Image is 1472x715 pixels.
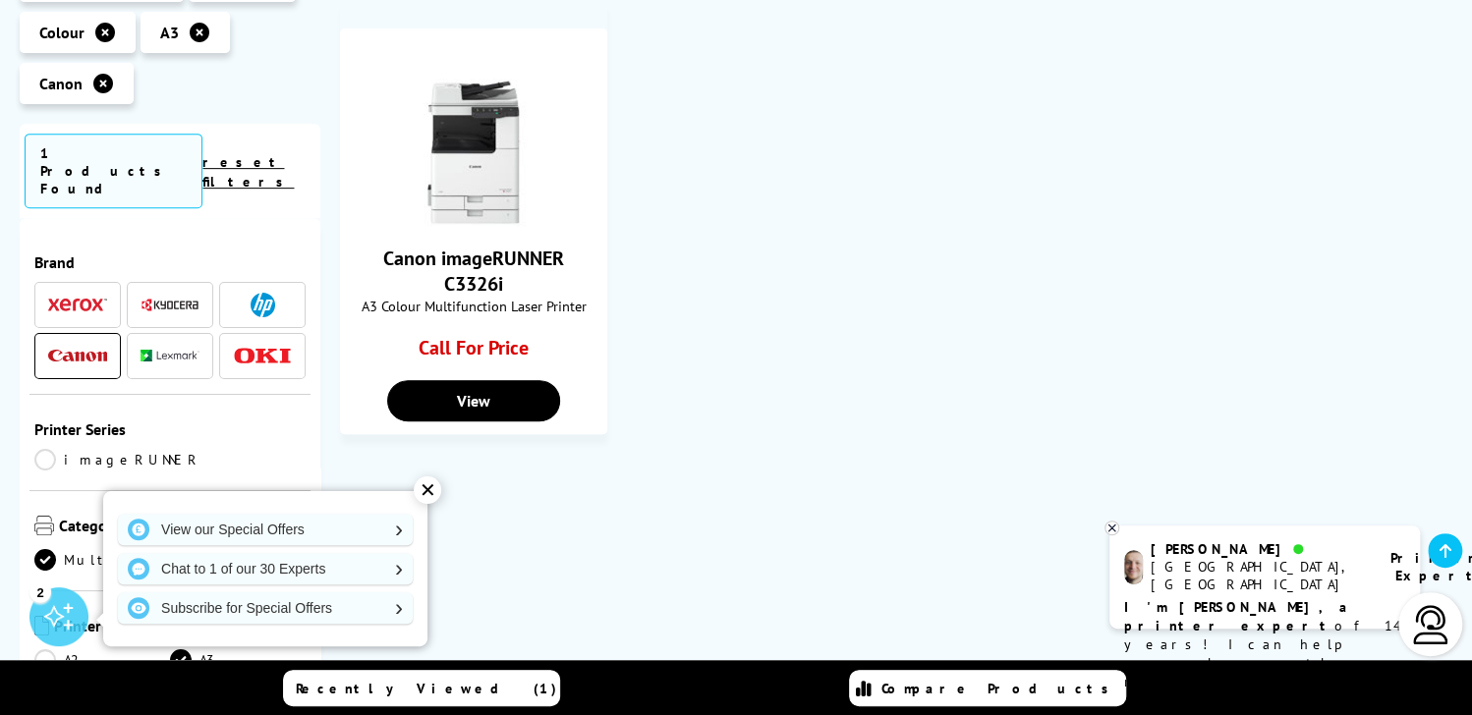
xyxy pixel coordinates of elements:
[375,335,572,370] div: Call For Price
[1151,540,1366,558] div: [PERSON_NAME]
[118,514,413,545] a: View our Special Offers
[39,23,85,42] span: Colour
[39,74,83,93] span: Canon
[160,23,179,42] span: A3
[29,580,51,602] div: 2
[383,246,564,297] a: Canon imageRUNNER C3326i
[400,210,547,230] a: Canon imageRUNNER C3326i
[283,670,560,706] a: Recently Viewed (1)
[414,476,441,504] div: ✕
[48,344,107,368] a: Canon
[296,680,557,697] span: Recently Viewed (1)
[34,549,249,571] a: Multifunction
[34,516,54,535] img: Category
[387,380,561,421] a: View
[400,79,547,226] img: Canon imageRUNNER C3326i
[34,449,201,470] a: imageRUNNER
[233,348,292,364] img: OKI
[881,680,1119,697] span: Compare Products
[233,293,292,317] a: HP
[34,419,306,439] span: Printer Series
[34,252,306,272] span: Brand
[1151,558,1366,593] div: [GEOGRAPHIC_DATA], [GEOGRAPHIC_DATA]
[1124,598,1405,691] p: of 14 years! I can help you choose the right product
[118,553,413,584] a: Chat to 1 of our 30 Experts
[1411,605,1450,644] img: user-headset-light.svg
[34,649,170,671] a: A2
[141,298,199,312] img: Kyocera
[48,293,107,317] a: Xerox
[170,649,306,671] a: A3
[1124,550,1143,584] img: ashley-livechat.png
[59,516,306,539] span: Category
[118,592,413,624] a: Subscribe for Special Offers
[48,298,107,311] img: Xerox
[202,153,294,191] a: reset filters
[233,344,292,368] a: OKI
[351,297,596,315] span: A3 Colour Multifunction Laser Printer
[251,293,275,317] img: HP
[1124,598,1353,634] b: I'm [PERSON_NAME], a printer expert
[141,344,199,368] a: Lexmark
[48,350,107,362] img: Canon
[849,670,1126,706] a: Compare Products
[25,134,202,208] span: 1 Products Found
[141,350,199,361] img: Lexmark
[141,293,199,317] a: Kyocera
